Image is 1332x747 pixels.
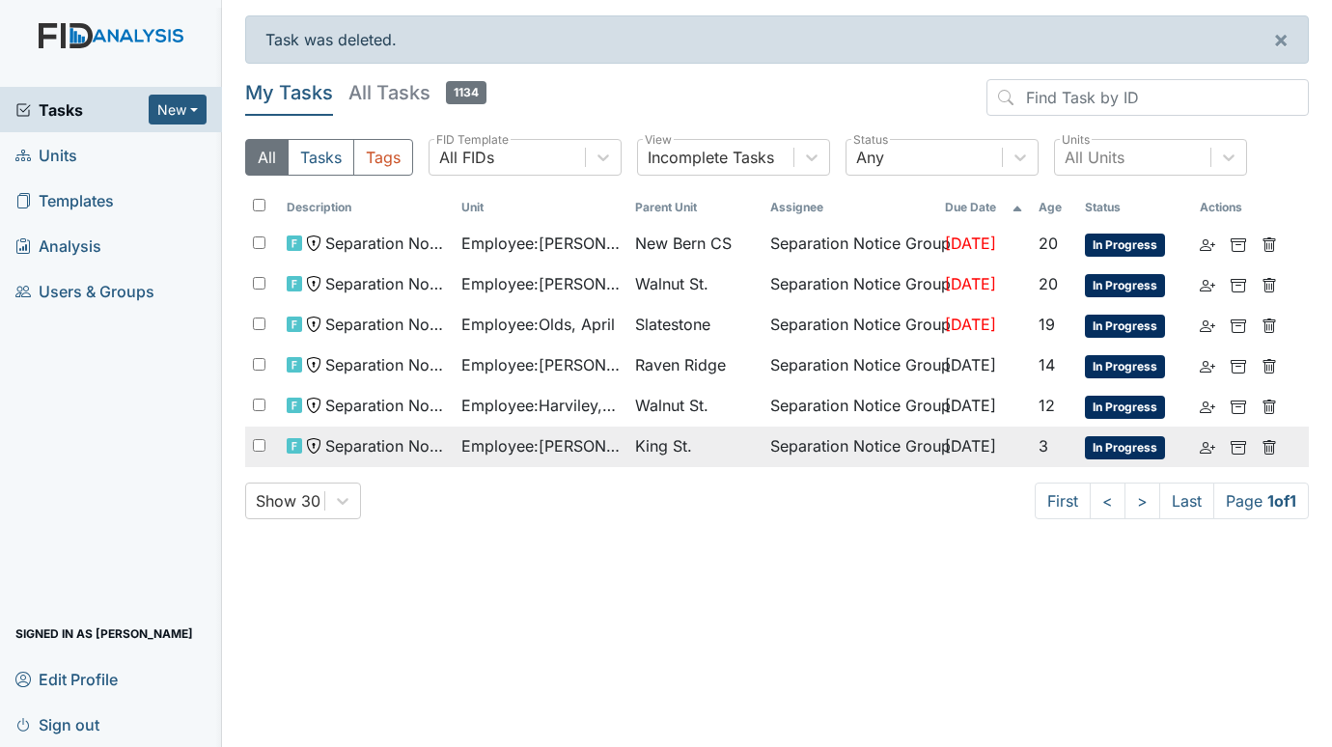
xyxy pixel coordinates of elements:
[15,140,77,170] span: Units
[1192,191,1289,224] th: Actions
[1085,396,1165,419] span: In Progress
[245,15,1309,64] div: Task was deleted.
[15,276,154,306] span: Users & Groups
[1085,436,1165,459] span: In Progress
[325,272,446,295] span: Separation Notice
[1262,232,1277,255] a: Delete
[945,274,996,293] span: [DATE]
[1065,146,1124,169] div: All Units
[1231,353,1246,376] a: Archive
[1077,191,1192,224] th: Toggle SortBy
[945,396,996,415] span: [DATE]
[1090,483,1125,519] a: <
[15,231,101,261] span: Analysis
[288,139,354,176] button: Tasks
[1039,274,1058,293] span: 20
[635,272,708,295] span: Walnut St.
[15,709,99,739] span: Sign out
[149,95,207,124] button: New
[1262,394,1277,417] a: Delete
[945,315,996,334] span: [DATE]
[1085,234,1165,257] span: In Progress
[461,434,621,457] span: Employee : [PERSON_NAME]
[446,81,486,104] span: 1134
[763,427,937,467] td: Separation Notice Group
[635,232,732,255] span: New Bern CS
[1231,313,1246,336] a: Archive
[627,191,763,224] th: Toggle SortBy
[325,353,446,376] span: Separation Notice
[1039,234,1058,253] span: 20
[1035,483,1091,519] a: First
[1124,483,1160,519] a: >
[353,139,413,176] button: Tags
[1273,25,1289,53] span: ×
[245,79,333,106] h5: My Tasks
[325,434,446,457] span: Separation Notice
[1262,353,1277,376] a: Delete
[1231,394,1246,417] a: Archive
[461,272,621,295] span: Employee : [PERSON_NAME]
[937,191,1032,224] th: Toggle SortBy
[763,191,937,224] th: Assignee
[461,232,621,255] span: Employee : [PERSON_NAME]
[1267,491,1296,511] strong: 1 of 1
[1039,315,1055,334] span: 19
[325,232,446,255] span: Separation Notice
[461,353,621,376] span: Employee : [PERSON_NAME]
[856,146,884,169] div: Any
[763,305,937,346] td: Separation Notice Group
[1035,483,1309,519] nav: task-pagination
[1039,396,1055,415] span: 12
[15,98,149,122] a: Tasks
[945,436,996,456] span: [DATE]
[763,346,937,386] td: Separation Notice Group
[1031,191,1077,224] th: Toggle SortBy
[1231,232,1246,255] a: Archive
[279,191,454,224] th: Toggle SortBy
[1262,313,1277,336] a: Delete
[986,79,1309,116] input: Find Task by ID
[1254,16,1308,63] button: ×
[454,191,628,224] th: Toggle SortBy
[253,199,265,211] input: Toggle All Rows Selected
[635,434,692,457] span: King St.
[1231,434,1246,457] a: Archive
[1039,436,1048,456] span: 3
[245,139,413,176] div: Type filter
[15,619,193,649] span: Signed in as [PERSON_NAME]
[763,224,937,264] td: Separation Notice Group
[325,313,446,336] span: Separation Notice
[945,355,996,374] span: [DATE]
[635,394,708,417] span: Walnut St.
[256,489,320,512] div: Show 30
[461,394,621,417] span: Employee : Harviley, Keirria
[15,185,114,215] span: Templates
[348,79,486,106] h5: All Tasks
[1262,272,1277,295] a: Delete
[635,313,710,336] span: Slatestone
[461,313,615,336] span: Employee : Olds, April
[648,146,774,169] div: Incomplete Tasks
[763,386,937,427] td: Separation Notice Group
[325,394,446,417] span: Separation Notice
[1262,434,1277,457] a: Delete
[15,664,118,694] span: Edit Profile
[1039,355,1055,374] span: 14
[1231,272,1246,295] a: Archive
[635,353,726,376] span: Raven Ridge
[245,139,289,176] button: All
[763,264,937,305] td: Separation Notice Group
[945,234,996,253] span: [DATE]
[1159,483,1214,519] a: Last
[439,146,494,169] div: All FIDs
[1085,315,1165,338] span: In Progress
[1085,355,1165,378] span: In Progress
[1213,483,1309,519] span: Page
[1085,274,1165,297] span: In Progress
